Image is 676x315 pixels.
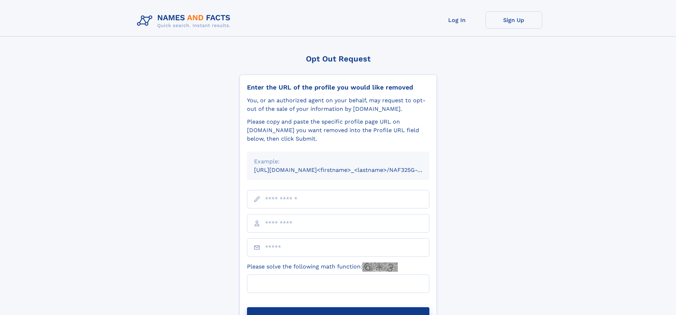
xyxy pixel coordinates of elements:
[134,11,236,31] img: Logo Names and Facts
[247,83,429,91] div: Enter the URL of the profile you would like removed
[429,11,485,29] a: Log In
[247,262,398,272] label: Please solve the following math function:
[254,157,422,166] div: Example:
[247,118,429,143] div: Please copy and paste the specific profile page URL on [DOMAIN_NAME] you want removed into the Pr...
[247,96,429,113] div: You, or an authorized agent on your behalf, may request to opt-out of the sale of your informatio...
[485,11,542,29] a: Sign Up
[254,167,443,173] small: [URL][DOMAIN_NAME]<firstname>_<lastname>/NAF325G-xxxxxxxx
[240,54,437,63] div: Opt Out Request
